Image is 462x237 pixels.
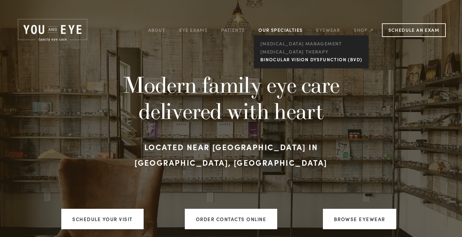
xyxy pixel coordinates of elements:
a: Our Specialties [258,27,302,33]
a: [MEDICAL_DATA] management [258,40,364,48]
img: Rochester, MN | You and Eye | Family Eye Care [16,18,89,42]
a: Shop ↗ [354,25,373,35]
h1: Modern family eye care delivered with heart [101,72,361,124]
a: [MEDICAL_DATA] Therapy [258,48,364,56]
strong: Located near [GEOGRAPHIC_DATA] in [GEOGRAPHIC_DATA], [GEOGRAPHIC_DATA] [135,141,327,168]
a: Browse Eyewear [323,209,396,229]
a: About [148,25,166,35]
a: Schedule an Exam [382,23,446,37]
a: Schedule your visit [61,209,144,229]
a: Eyewear [316,25,340,35]
a: Binocular Vision Dysfunction (BVD) [258,56,364,64]
a: Patients [221,25,245,35]
a: ORDER CONTACTS ONLINE [185,209,278,229]
a: Eye Exams [179,25,208,35]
